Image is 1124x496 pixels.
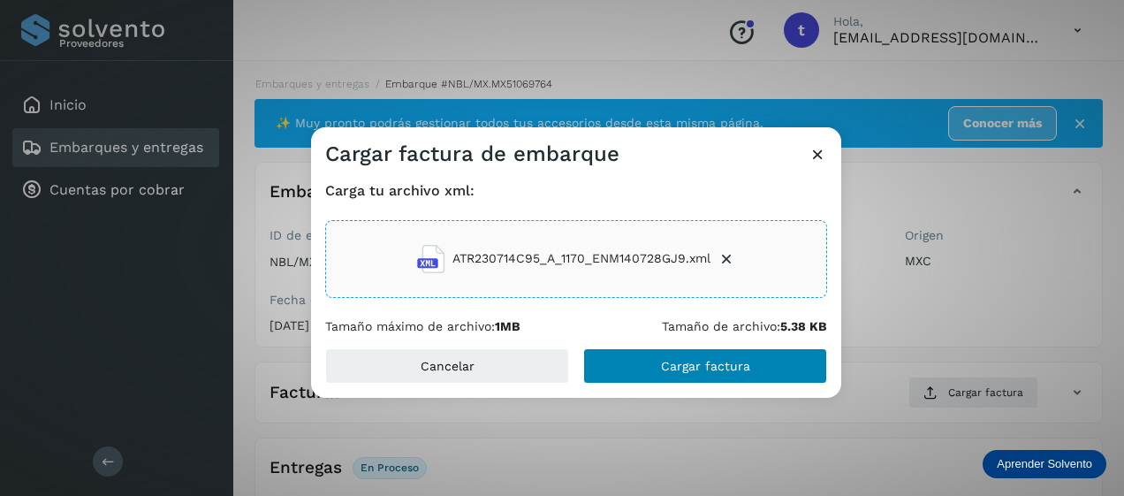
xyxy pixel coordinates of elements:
[452,249,710,268] span: ATR230714C95_A_1170_ENM140728GJ9.xml
[421,360,475,372] span: Cancelar
[583,348,827,384] button: Cargar factura
[325,182,827,199] h4: Carga tu archivo xml:
[997,457,1092,471] p: Aprender Solvento
[325,141,619,167] h3: Cargar factura de embarque
[662,319,827,334] p: Tamaño de archivo:
[983,450,1106,478] div: Aprender Solvento
[780,319,827,333] b: 5.38 KB
[325,348,569,384] button: Cancelar
[495,319,520,333] b: 1MB
[325,319,520,334] p: Tamaño máximo de archivo:
[661,360,750,372] span: Cargar factura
